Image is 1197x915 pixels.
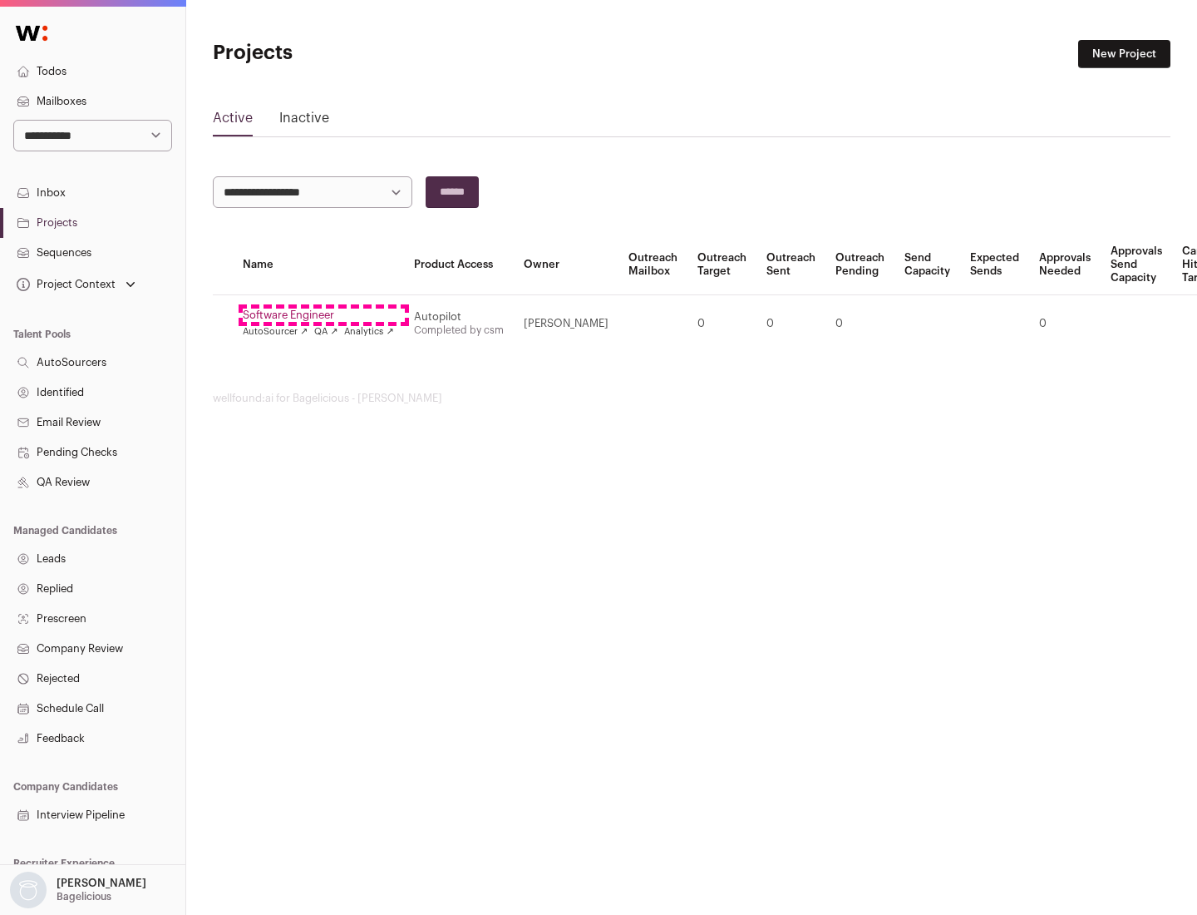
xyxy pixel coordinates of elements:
[7,872,150,908] button: Open dropdown
[344,325,393,339] a: Analytics ↗
[279,108,329,135] a: Inactive
[1078,40,1170,68] a: New Project
[13,273,139,296] button: Open dropdown
[618,235,687,295] th: Outreach Mailbox
[1101,235,1172,295] th: Approvals Send Capacity
[756,235,825,295] th: Outreach Sent
[243,325,308,339] a: AutoSourcer ↗
[894,235,960,295] th: Send Capacity
[756,295,825,353] td: 0
[1029,295,1101,353] td: 0
[7,17,57,50] img: Wellfound
[404,235,514,295] th: Product Access
[213,108,253,135] a: Active
[233,235,404,295] th: Name
[414,310,504,324] div: Autopilot
[514,235,618,295] th: Owner
[825,235,894,295] th: Outreach Pending
[514,295,618,353] td: [PERSON_NAME]
[243,309,394,322] a: Software Engineer
[10,872,47,908] img: nopic.png
[213,392,1170,405] footer: wellfound:ai for Bagelicious - [PERSON_NAME]
[1029,235,1101,295] th: Approvals Needed
[57,890,111,903] p: Bagelicious
[13,278,116,291] div: Project Context
[687,295,756,353] td: 0
[213,40,532,67] h1: Projects
[960,235,1029,295] th: Expected Sends
[687,235,756,295] th: Outreach Target
[414,325,504,335] a: Completed by csm
[825,295,894,353] td: 0
[314,325,337,339] a: QA ↗
[57,877,146,890] p: [PERSON_NAME]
